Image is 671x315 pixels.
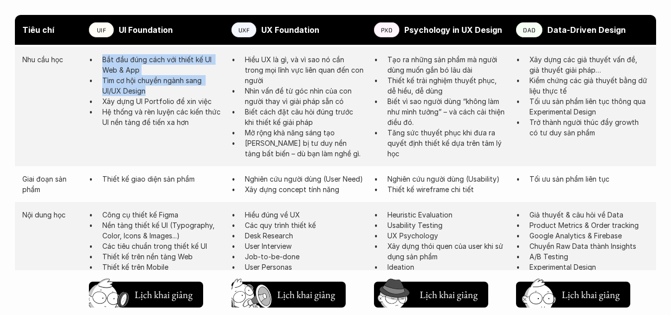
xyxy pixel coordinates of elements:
p: Tăng sức thuyết phục khi đưa ra quyết định thiết kế dựa trên tâm lý học [387,127,507,159]
h5: Lịch khai giảng [134,288,193,302]
p: Nhìn vấn đề từ góc nhìn của con người thay vì giải pháp sẵn có [245,86,364,106]
p: Google Analytics & Firebase [529,230,649,241]
p: Bắt đầu đúng cách với thiết kế UI Web & App [102,54,222,75]
button: Lịch khai giảng [516,282,630,308]
p: Các tiêu chuẩn trong thiết kế UI [102,241,222,251]
p: Usability Testing [387,220,507,230]
p: Kiểm chứng các giả thuyết bằng dữ liệu thực tế [529,75,649,96]
p: UX Psychology [387,230,507,241]
button: Lịch khai giảng [231,282,346,308]
p: Tìm cơ hội chuyển ngành sang UI/UX Design [102,75,222,96]
p: Thiết kế wireframe chi tiết [387,184,507,195]
p: Tạo ra những sản phẩm mà người dùng muốn gắn bó lâu dài [387,54,507,75]
p: Hiểu đúng về UX [245,210,364,220]
h5: Lịch khai giảng [561,288,620,302]
p: A/B Testing [529,251,649,262]
p: Giai đoạn sản phẩm [22,174,79,195]
p: DAD [523,26,535,33]
p: Nghiên cứu người dùng (User Need) [245,174,364,184]
p: Nghiên cứu người dùng (Usability) [387,174,507,184]
p: Nhu cầu học [22,54,79,65]
p: UXF [238,26,250,33]
p: Mở rộng khả năng sáng tạo [245,127,364,138]
p: Công cụ thiết kế Figma [102,210,222,220]
p: Desk Research [245,230,364,241]
p: Xây dựng concept tính năng [245,184,364,195]
strong: Tiêu chí [22,25,54,35]
p: Thiết kế trên nền tảng Web [102,251,222,262]
p: Nội dung học [22,210,79,220]
button: Lịch khai giảng [89,282,203,308]
p: User Personas [245,262,364,272]
strong: Psychology in UX Design [404,25,502,35]
p: Tối ưu sản phẩm liên tục thông qua Experimental Design [529,96,649,117]
p: PXD [381,26,393,33]
p: Biết vì sao người dùng “không làm như mình tưởng” – và cách cải thiện điều đó. [387,96,507,127]
p: Các quy trình thiết kế [245,220,364,230]
p: UIF [97,26,106,33]
p: Hiểu UX là gì, và vì sao nó cần trong mọi lĩnh vực liên quan đến con người [245,54,364,86]
strong: Data-Driven Design [547,25,626,35]
strong: UI Foundation [119,25,173,35]
h5: Lịch khai giảng [276,288,336,302]
p: Thiết kế trên Mobile [102,262,222,272]
p: Chuyển Raw Data thành Insights [529,241,649,251]
a: Lịch khai giảng [231,278,346,308]
p: Product Metrics & Order tracking [529,220,649,230]
p: Xây dựng thói quen của user khi sử dụng sản phẩm [387,241,507,262]
p: Xây dựng các giả thuyết vấn đề, giả thuyết giải pháp… [529,54,649,75]
p: Trở thành người thúc đẩy growth có tư duy sản phẩm [529,117,649,138]
a: Lịch khai giảng [374,278,488,308]
p: Job-to-be-done [245,251,364,262]
strong: UX Foundation [261,25,319,35]
a: Lịch khai giảng [516,278,630,308]
button: Lịch khai giảng [374,282,488,308]
p: [PERSON_NAME] bị tư duy nền tảng bất biến – dù bạn làm nghề gì. [245,138,364,159]
p: Nền tảng thiết kế UI (Typography, Color, Icons & Images...) [102,220,222,241]
p: Giả thuyết & câu hỏi về Data [529,210,649,220]
p: Experimental Design [529,262,649,272]
p: Heuristic Evaluation [387,210,507,220]
p: Thiết kế giao diện sản phẩm [102,174,222,184]
p: User Interview [245,241,364,251]
p: Biết cách đặt câu hỏi đúng trước khi thiết kế giải pháp [245,106,364,127]
h5: Lịch khai giảng [419,288,478,302]
p: Ideation [387,262,507,272]
p: Tối ưu sản phẩm liên tục [529,174,649,184]
p: Thiết kế trải nghiệm thuyết phục, dễ hiểu, dễ dùng [387,75,507,96]
p: Xây dựng UI Portfolio để xin việc [102,96,222,106]
a: Lịch khai giảng [89,278,203,308]
p: Hệ thống và rèn luyện các kiến thức UI nền tảng để tiến xa hơn [102,106,222,127]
